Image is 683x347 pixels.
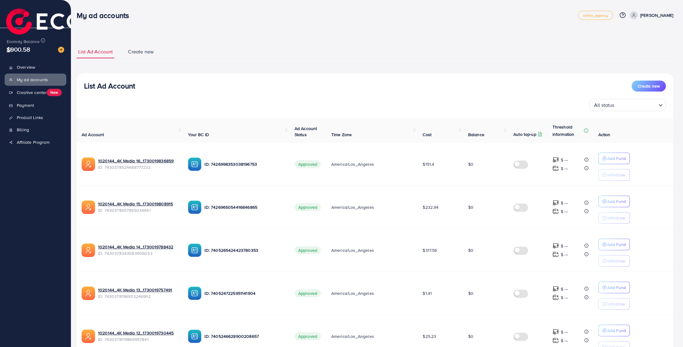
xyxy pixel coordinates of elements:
[82,201,95,214] img: ic-ads-acc.e4c84228.svg
[188,244,201,257] img: ic-ba-acc.ded83a64.svg
[58,47,64,53] img: image
[607,300,625,308] p: Withdraw
[423,290,432,296] span: $1.41
[188,287,201,300] img: ic-ba-acc.ded83a64.svg
[553,165,559,172] img: top-up amount
[468,290,473,296] span: $0
[17,89,47,96] span: Creative center
[204,204,285,211] p: ID: 7426965054416846865
[553,157,559,163] img: top-up amount
[295,246,321,254] span: Approved
[98,158,178,170] div: <span class='underline'>1020144_4K Media 16_1730019836859</span></br>7430378524688777232
[295,160,321,168] span: Approved
[553,286,559,292] img: top-up amount
[17,102,34,108] span: Payment
[607,327,626,334] p: Add Fund
[598,239,630,250] button: Add Fund
[5,86,66,99] a: Creative centerNew
[98,201,178,207] a: 1020144_4K Media 15_1730019808915
[561,156,568,164] p: $ ---
[598,212,630,224] button: Withdraw
[98,330,178,336] a: 1020144_4K Media 12_1730019730445
[627,11,673,19] a: [PERSON_NAME]
[17,64,35,70] span: Overview
[553,208,559,215] img: top-up amount
[204,333,285,340] p: ID: 7405246628900208657
[295,289,321,297] span: Approved
[98,287,178,293] a: 1020144_4K Media 13_1730019757491
[561,199,568,207] p: $ ---
[98,164,178,170] span: ID: 7430378524688777232
[423,204,439,210] span: $232.94
[468,333,473,339] span: $0
[468,204,473,210] span: $0
[561,294,568,301] p: $ ---
[98,244,178,256] div: <span class='underline'>1020144_4K Media 14_1730019788432</span></br>7430378343083606033
[98,201,178,213] div: <span class='underline'>1020144_4K Media 15_1730019808915</span></br>7430378457995034641
[6,9,140,39] a: logo
[423,132,431,138] span: Cost
[553,329,559,335] img: top-up amount
[423,161,434,167] span: $151.4
[423,333,436,339] span: $25.23
[607,214,625,222] p: Withdraw
[5,124,66,136] a: Billing
[331,132,352,138] span: Time Zone
[295,332,321,340] span: Approved
[82,330,95,343] img: ic-ads-acc.e4c84228.svg
[188,132,209,138] span: Your BC ID
[616,99,656,110] input: Search for option
[598,282,630,293] button: Add Fund
[607,198,626,205] p: Add Fund
[77,11,134,20] h3: My ad accounts
[598,169,630,181] button: Withdraw
[589,99,666,111] div: Search for option
[583,13,608,17] span: white_agency
[17,114,43,121] span: Product Links
[295,203,321,211] span: Approved
[204,290,285,297] p: ID: 7405247225951141904
[598,255,630,267] button: Withdraw
[331,204,374,210] span: America/Los_Angeles
[561,251,568,258] p: $ ---
[82,132,104,138] span: Ad Account
[47,89,61,96] span: New
[553,123,582,138] p: Threshold information
[513,131,536,138] p: Auto top-up
[82,244,95,257] img: ic-ads-acc.e4c84228.svg
[468,247,473,253] span: $0
[98,207,178,213] span: ID: 7430378457995034641
[423,247,437,253] span: $317.56
[331,247,374,253] span: America/Los_Angeles
[295,125,317,138] span: Ad Account Status
[17,139,50,145] span: Affiliate Program
[598,196,630,207] button: Add Fund
[578,11,613,20] a: white_agency
[640,12,673,19] p: [PERSON_NAME]
[561,165,568,172] p: $ ---
[593,101,616,110] span: All status
[204,247,285,254] p: ID: 7405265424423780353
[98,287,178,299] div: <span class='underline'>1020144_4K Media 13_1730019757491</span></br>7430378196933246992
[188,330,201,343] img: ic-ba-acc.ded83a64.svg
[5,111,66,124] a: Product Links
[84,81,135,90] h3: List Ad Account
[561,208,568,215] p: $ ---
[607,284,626,291] p: Add Fund
[5,136,66,148] a: Affiliate Program
[561,337,568,344] p: $ ---
[82,157,95,171] img: ic-ads-acc.e4c84228.svg
[598,298,630,310] button: Withdraw
[188,201,201,214] img: ic-ba-acc.ded83a64.svg
[98,330,178,342] div: <span class='underline'>1020144_4K Media 12_1730019730445</span></br>7430378119866957841
[607,257,625,265] p: Withdraw
[598,153,630,164] button: Add Fund
[128,48,154,55] span: Create new
[561,242,568,250] p: $ ---
[657,320,678,342] iframe: Chat
[553,294,559,301] img: top-up amount
[6,47,12,53] img: menu
[98,250,178,256] span: ID: 7430378343083606033
[5,61,66,73] a: Overview
[607,171,625,179] p: Withdraw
